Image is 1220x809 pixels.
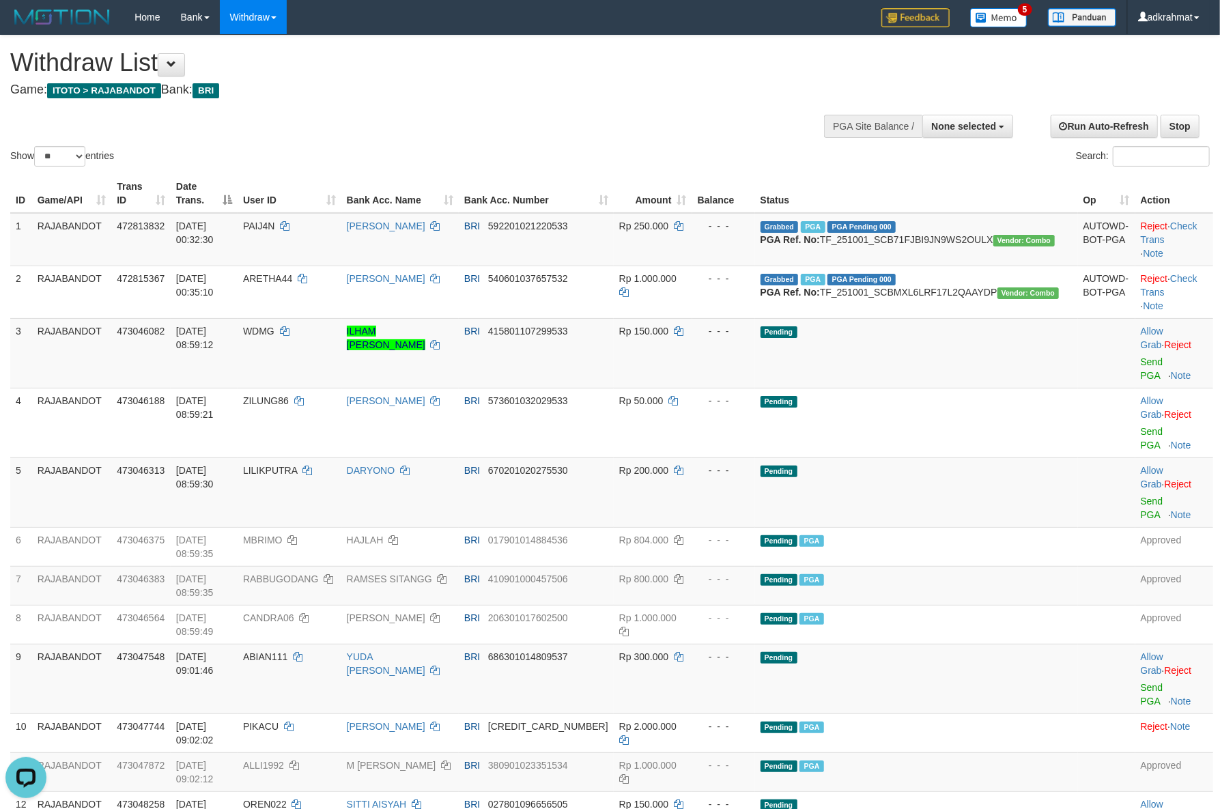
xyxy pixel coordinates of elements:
[176,721,214,746] span: [DATE] 09:02:02
[176,326,214,350] span: [DATE] 08:59:12
[176,535,214,559] span: [DATE] 08:59:35
[10,146,114,167] label: Show entries
[488,465,568,476] span: Copy 670201020275530 to clipboard
[117,721,165,732] span: 473047744
[47,83,161,98] span: ITOTO > RAJABANDOT
[1141,651,1163,676] a: Allow Grab
[176,612,214,637] span: [DATE] 08:59:49
[1078,174,1135,213] th: Op: activate to sort column ascending
[761,535,797,547] span: Pending
[488,573,568,584] span: Copy 410901000457506 to clipboard
[1135,266,1213,318] td: · ·
[117,395,165,406] span: 473046188
[1135,605,1213,644] td: Approved
[799,761,823,772] span: Marked by adkdaniel
[799,574,823,586] span: Marked by adkdaniel
[32,752,112,791] td: RAJABANDOT
[1076,146,1210,167] label: Search:
[464,651,480,662] span: BRI
[1078,266,1135,318] td: AUTOWD-BOT-PGA
[243,573,318,584] span: RABBUGODANG
[1141,651,1165,676] span: ·
[32,527,112,566] td: RAJABANDOT
[347,573,432,584] a: RAMSES SITANGG
[1141,721,1168,732] a: Reject
[619,326,668,337] span: Rp 150.000
[10,213,32,266] td: 1
[32,457,112,527] td: RAJABANDOT
[1135,527,1213,566] td: Approved
[32,213,112,266] td: RAJABANDOT
[10,644,32,713] td: 9
[698,611,750,625] div: - - -
[1113,146,1210,167] input: Search:
[1143,248,1163,259] a: Note
[10,49,799,76] h1: Withdraw List
[761,221,799,233] span: Grabbed
[1165,409,1192,420] a: Reject
[1161,115,1200,138] a: Stop
[698,720,750,733] div: - - -
[1135,644,1213,713] td: ·
[619,535,668,545] span: Rp 804.000
[10,457,32,527] td: 5
[243,760,284,771] span: ALLI1992
[32,318,112,388] td: RAJABANDOT
[243,221,274,231] span: PAIJ4N
[1165,479,1192,489] a: Reject
[464,465,480,476] span: BRI
[698,324,750,338] div: - - -
[1171,370,1191,381] a: Note
[347,721,425,732] a: [PERSON_NAME]
[341,174,459,213] th: Bank Acc. Name: activate to sort column ascending
[755,266,1078,318] td: TF_251001_SCBMXL6LRF17L2QAAYDP
[176,760,214,784] span: [DATE] 09:02:12
[464,612,480,623] span: BRI
[761,722,797,733] span: Pending
[799,613,823,625] span: Marked by adkdaniel
[243,465,297,476] span: LILIKPUTRA
[619,573,668,584] span: Rp 800.000
[1170,721,1191,732] a: Note
[117,760,165,771] span: 473047872
[1141,326,1163,350] a: Allow Grab
[755,174,1078,213] th: Status
[922,115,1013,138] button: None selected
[827,274,896,285] span: PGA Pending
[619,395,664,406] span: Rp 50.000
[347,221,425,231] a: [PERSON_NAME]
[619,465,668,476] span: Rp 200.000
[117,612,165,623] span: 473046564
[619,651,668,662] span: Rp 300.000
[1018,3,1032,16] span: 5
[1135,752,1213,791] td: Approved
[619,273,677,284] span: Rp 1.000.000
[1048,8,1116,27] img: panduan.png
[243,651,287,662] span: ABIAN111
[32,644,112,713] td: RAJABANDOT
[1141,395,1165,420] span: ·
[1135,318,1213,388] td: ·
[464,573,480,584] span: BRI
[347,651,425,676] a: YUDA [PERSON_NAME]
[619,760,677,771] span: Rp 1.000.000
[619,612,677,623] span: Rp 1.000.000
[1141,221,1197,245] a: Check Trans
[614,174,692,213] th: Amount: activate to sort column ascending
[1135,213,1213,266] td: · ·
[488,651,568,662] span: Copy 686301014809537 to clipboard
[347,760,436,771] a: M [PERSON_NAME]
[243,273,292,284] span: ARETHA44
[761,234,820,245] b: PGA Ref. No:
[32,605,112,644] td: RAJABANDOT
[171,174,238,213] th: Date Trans.: activate to sort column descending
[1141,682,1163,707] a: Send PGA
[34,146,85,167] select: Showentries
[931,121,996,132] span: None selected
[698,572,750,586] div: - - -
[698,650,750,664] div: - - -
[488,760,568,771] span: Copy 380901023351534 to clipboard
[488,273,568,284] span: Copy 540601037657532 to clipboard
[827,221,896,233] span: PGA Pending
[117,221,165,231] span: 472813832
